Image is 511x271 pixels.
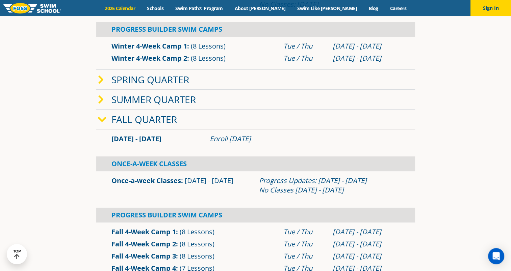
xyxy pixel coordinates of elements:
[111,73,189,86] a: Spring Quarter
[180,227,214,236] span: (8 Lessons)
[283,251,326,261] div: Tue / Thu
[283,239,326,249] div: Tue / Thu
[488,248,504,264] div: Open Intercom Messenger
[111,227,176,236] a: Fall 4-Week Camp 1
[111,134,161,143] span: [DATE] - [DATE]
[333,227,400,237] div: [DATE] - [DATE]
[111,113,177,126] a: Fall Quarter
[13,249,21,260] div: TOP
[191,41,226,51] span: (8 Lessons)
[333,251,400,261] div: [DATE] - [DATE]
[283,227,326,237] div: Tue / Thu
[111,41,187,51] a: Winter 4-Week Camp 1
[96,208,415,222] div: Progress Builder Swim Camps
[111,239,176,248] a: Fall 4-Week Camp 2
[170,5,229,11] a: Swim Path® Program
[3,3,61,13] img: FOSS Swim School Logo
[111,251,176,261] a: Fall 4-Week Camp 3
[111,176,181,185] a: Once-a-week Classes
[185,176,233,185] span: [DATE] - [DATE]
[96,156,415,171] div: Once-A-Week Classes
[191,54,226,63] span: (8 Lessons)
[333,41,400,51] div: [DATE] - [DATE]
[333,239,400,249] div: [DATE] - [DATE]
[210,134,400,144] div: Enroll [DATE]
[96,22,415,37] div: Progress Builder Swim Camps
[180,251,214,261] span: (8 Lessons)
[333,54,400,63] div: [DATE] - [DATE]
[229,5,291,11] a: About [PERSON_NAME]
[180,239,214,248] span: (8 Lessons)
[111,93,196,106] a: Summer Quarter
[111,54,187,63] a: Winter 4-Week Camp 2
[283,41,326,51] div: Tue / Thu
[141,5,170,11] a: Schools
[363,5,384,11] a: Blog
[283,54,326,63] div: Tue / Thu
[99,5,141,11] a: 2025 Calendar
[259,176,400,195] div: Progress Updates: [DATE] - [DATE] No Classes [DATE] - [DATE]
[291,5,363,11] a: Swim Like [PERSON_NAME]
[384,5,412,11] a: Careers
